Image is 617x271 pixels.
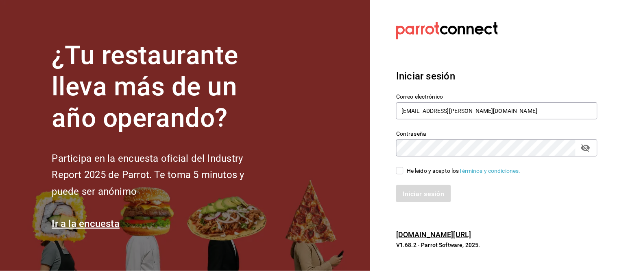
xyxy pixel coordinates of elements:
[396,71,455,82] font: Iniciar sesión
[52,218,120,229] a: Ir a la encuesta
[396,131,426,137] font: Contraseña
[52,153,244,198] font: Participa en la encuesta oficial del Industry Report 2025 de Parrot. Te toma 5 minutos y puede se...
[407,167,459,174] font: He leído y acepto los
[396,102,597,119] input: Ingresa tu correo electrónico
[396,242,480,248] font: V1.68.2 - Parrot Software, 2025.
[579,141,593,155] button: campo de contraseña
[459,167,521,174] a: Términos y condiciones.
[52,40,238,133] font: ¿Tu restaurante lleva más de un año operando?
[396,94,443,100] font: Correo electrónico
[396,230,471,239] a: [DOMAIN_NAME][URL]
